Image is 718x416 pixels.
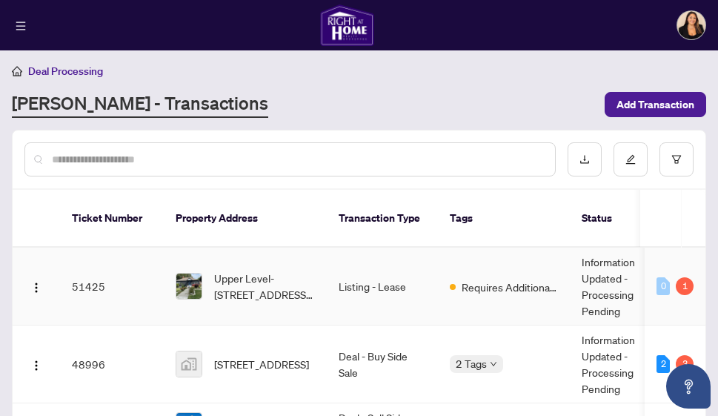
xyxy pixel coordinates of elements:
[579,154,590,165] span: download
[671,154,682,165] span: filter
[60,248,164,326] td: 51425
[659,142,694,176] button: filter
[456,355,487,372] span: 2 Tags
[656,355,670,373] div: 2
[24,274,48,298] button: Logo
[327,190,438,248] th: Transaction Type
[164,190,327,248] th: Property Address
[12,91,268,118] a: [PERSON_NAME] - Transactions
[570,190,681,248] th: Status
[462,279,558,295] span: Requires Additional Docs
[176,351,202,377] img: thumbnail-img
[656,277,670,295] div: 0
[30,360,42,372] img: Logo
[16,21,26,31] span: menu
[30,282,42,294] img: Logo
[676,277,694,295] div: 1
[605,92,706,117] button: Add Transaction
[677,11,705,39] img: Profile Icon
[570,248,681,326] td: Information Updated - Processing Pending
[490,360,497,368] span: down
[614,142,648,176] button: edit
[320,4,373,46] img: logo
[214,270,315,303] span: Upper Level-[STREET_ADDRESS][PERSON_NAME]
[28,65,103,78] span: Deal Processing
[12,66,22,76] span: home
[570,326,681,403] td: Information Updated - Processing Pending
[214,356,309,372] span: [STREET_ADDRESS]
[327,326,438,403] td: Deal - Buy Side Sale
[60,190,164,248] th: Ticket Number
[438,190,570,248] th: Tags
[60,326,164,403] td: 48996
[666,364,711,409] button: Open asap
[625,154,636,165] span: edit
[24,352,48,376] button: Logo
[327,248,438,326] td: Listing - Lease
[568,142,602,176] button: download
[676,355,694,373] div: 3
[176,274,202,299] img: thumbnail-img
[616,93,694,116] span: Add Transaction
